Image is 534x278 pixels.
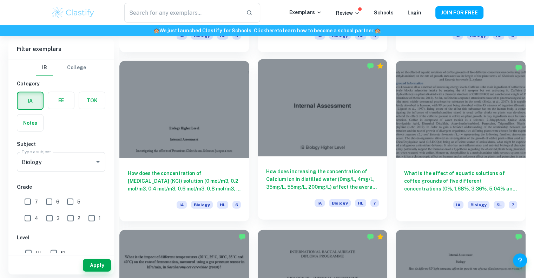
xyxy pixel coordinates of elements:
[35,214,38,222] span: 4
[355,32,366,40] span: HL
[370,32,379,40] span: 5
[232,32,241,40] span: 5
[67,59,86,76] button: College
[377,233,384,240] div: Premium
[128,169,241,193] h6: How does the concentration of [MEDICAL_DATA] (KCl) solution (0 mol/m3, 0.2 mol/m3, 0.4 mol/m3, 0....
[36,59,53,76] button: IB
[177,201,187,209] span: IA
[232,201,241,209] span: 6
[258,61,388,221] a: How does increasing the concentration of Calcium ion in distilled water (0mg/L, 4mg/L, 35mg/L, 55...
[124,3,240,22] input: Search for any exemplars...
[56,198,59,206] span: 6
[515,64,522,71] img: Marked
[370,199,379,207] span: 7
[435,6,483,19] button: JOIN FOR FREE
[153,28,159,33] span: 🏫
[17,140,105,148] h6: Subject
[99,214,101,222] span: 1
[355,199,366,207] span: HL
[315,32,325,40] span: IA
[509,201,517,209] span: 7
[51,6,95,20] img: Clastify logo
[18,92,43,109] button: IA
[494,201,505,209] span: SL
[17,80,105,88] h6: Category
[57,214,60,222] span: 3
[467,32,489,40] span: Biology
[17,234,105,241] h6: Level
[1,27,533,34] h6: We just launched Clastify for Schools. Click to learn how to become a school partner.
[453,32,463,40] span: IA
[515,233,522,240] img: Marked
[83,259,111,272] button: Apply
[17,115,43,131] button: Notes
[513,253,527,267] button: Help and Feedback
[329,32,351,40] span: Biology
[396,61,526,221] a: What is the effect of aquatic solutions of coffee grounds of five different concentrations (0%, 1...
[35,198,38,206] span: 7
[375,28,381,33] span: 🏫
[266,28,277,33] a: here
[17,183,105,191] h6: Grade
[22,149,51,155] label: Type a subject
[508,32,517,40] span: 4
[191,32,213,40] span: Biology
[336,9,360,17] p: Review
[217,32,228,40] span: HL
[408,10,421,15] a: Login
[468,201,489,209] span: Biology
[404,169,517,193] h6: What is the effect of aquatic solutions of coffee grounds of five different concentrations (0%, 1...
[48,92,74,109] button: EE
[61,249,67,257] span: SL
[367,63,374,70] img: Marked
[36,59,86,76] div: Filter type choice
[191,201,213,209] span: Biology
[493,32,504,40] span: HL
[315,199,325,207] span: IA
[217,201,228,209] span: HL
[177,32,187,40] span: IA
[35,249,42,257] span: HL
[374,10,394,15] a: Schools
[79,92,105,109] button: TOK
[119,61,249,221] a: How does the concentration of [MEDICAL_DATA] (KCl) solution (0 mol/m3, 0.2 mol/m3, 0.4 mol/m3, 0....
[93,157,103,167] button: Open
[78,214,80,222] span: 2
[266,168,379,191] h6: How does increasing the concentration of Calcium ion in distilled water (0mg/L, 4mg/L, 35mg/L, 55...
[453,201,463,209] span: IA
[8,39,114,59] h6: Filter exemplars
[289,8,322,16] p: Exemplars
[377,63,384,70] div: Premium
[77,198,80,206] span: 5
[367,233,374,240] img: Marked
[329,199,351,207] span: Biology
[239,233,246,240] img: Marked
